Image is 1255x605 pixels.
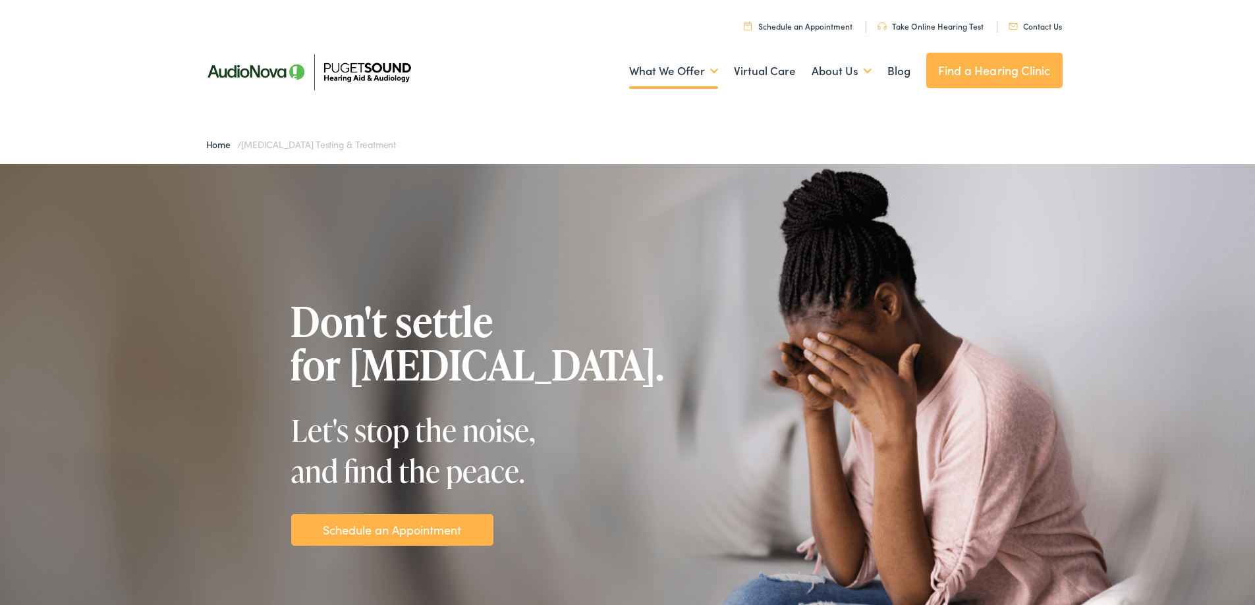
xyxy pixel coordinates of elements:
[206,138,396,151] span: /
[734,47,796,95] a: Virtual Care
[1009,20,1062,32] a: Contact Us
[206,138,237,151] a: Home
[878,22,887,30] img: utility icon
[241,138,396,151] span: [MEDICAL_DATA] Testing & Treatment
[878,20,984,32] a: Take Online Hearing Test
[291,409,574,491] div: Let's stop the noise, and find the peace.
[629,47,718,95] a: What We Offer
[323,521,461,539] a: Schedule an Appointment
[744,20,852,32] a: Schedule an Appointment
[291,300,665,386] h1: Don't settle for [MEDICAL_DATA].
[744,22,752,30] img: utility icon
[812,47,872,95] a: About Us
[926,53,1063,88] a: Find a Hearing Clinic
[887,47,910,95] a: Blog
[1009,23,1018,30] img: utility icon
